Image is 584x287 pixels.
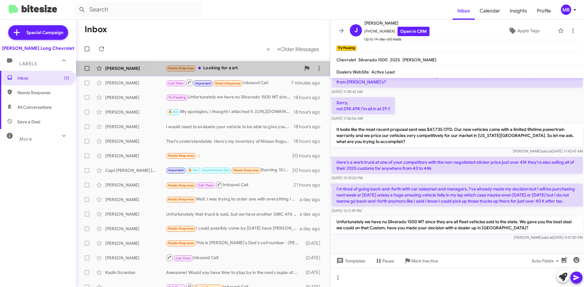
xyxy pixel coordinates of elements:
div: Well, I was trying to order one with everything I wanted, but I would be interested in a 2025 loa... [166,196,300,203]
div: I would need to evaluate your vehicle to be able to give you an offer. [166,124,294,130]
span: 2025 [390,57,400,63]
span: [PERSON_NAME] [402,57,436,63]
div: Looking for a srt [166,65,301,72]
span: Important [195,81,211,85]
span: Older Messages [280,46,319,53]
span: 🔥 Hot [168,110,179,114]
div: My apologies, I thought I attached it. [URL][DOMAIN_NAME] [166,108,294,115]
span: Inbox [17,75,69,81]
div: [PERSON_NAME] [105,226,166,232]
nav: Page navigation example [263,43,323,55]
span: Dealers WebSite [336,69,369,75]
div: 👍🏻 [166,152,292,159]
span: Appointment Set [202,168,229,172]
span: J [354,26,358,35]
span: Needs Response [17,90,69,96]
span: [DATE] 12:10:52 PM [332,176,363,180]
span: Apply Tags [517,25,540,36]
span: Important [168,168,184,172]
div: Running 15 late [166,167,292,174]
div: Inbound Call [166,79,291,87]
span: Silverado 1500 [358,57,388,63]
span: [PERSON_NAME] [DATE] 4:47:30 PM [514,235,583,240]
div: [DATE] [303,269,325,275]
div: MB [561,5,571,15]
span: [DATE] 11:36:56 AM [332,116,363,121]
div: Awesome! Would you have time to stop by in the next couple of days so I can give you an offer? [166,269,303,275]
a: Open in CRM [398,27,429,36]
button: Previous [263,43,274,55]
button: Next [273,43,323,55]
div: 18 hours ago [294,109,325,115]
button: Mark Inactive [399,255,443,266]
span: (1) [64,75,69,81]
p: I'm tired of going back-and-forth with car salesman and managers. I've already made my decision b... [332,183,583,207]
span: [DATE] 11:35:42 AM [332,89,363,94]
span: Active Lead [371,69,395,75]
div: a day ago [300,226,325,232]
div: [PERSON_NAME] [105,124,166,130]
span: Mark Inactive [411,255,438,266]
span: Needs Response [215,81,241,85]
span: Inbox [453,2,475,20]
div: [PERSON_NAME] [105,138,166,144]
span: Pause [382,255,394,266]
span: said at [541,149,552,153]
a: Calendar [475,2,505,20]
span: Needs Response [233,168,259,172]
div: 7 minutes ago [291,80,325,86]
h1: Inbox [85,25,107,34]
div: 20 hours ago [292,153,325,159]
div: [PERSON_NAME] [105,65,166,71]
span: Chevrolet [336,57,356,63]
span: Special Campaign [26,29,63,36]
span: Call Them [176,256,191,260]
span: Needs Response [168,183,194,187]
div: a day ago [300,211,325,217]
span: Call Them [168,81,184,85]
input: Search [74,2,201,17]
a: Insights [505,2,532,20]
div: [PERSON_NAME] [105,211,166,217]
span: Auto Fields [532,255,561,266]
div: 18 hours ago [294,94,325,101]
button: Apply Tags [492,25,555,36]
span: [PERSON_NAME] [364,19,429,27]
div: Capt [PERSON_NAME] [PERSON_NAME] [105,167,166,173]
div: [PERSON_NAME] [105,240,166,246]
div: 18 hours ago [294,124,325,130]
button: MB [556,5,577,15]
span: said at [542,235,553,240]
span: [DATE] 12:11:39 PM [332,208,362,213]
span: [PHONE_NUMBER] [364,27,429,36]
a: Profile [532,2,556,20]
div: [DATE] [303,255,325,261]
p: Unfortunately we have no Silverado 1500 WT since they are all fleet vehicles sold to the state. W... [332,216,583,233]
div: [PERSON_NAME] [105,109,166,115]
span: Try Pausing [168,95,186,99]
p: Sorry, not 29K 49K I'm all in at 29 !! [332,97,395,114]
span: Call Them [198,183,214,187]
div: Inbound Call [166,254,303,261]
div: [DATE] [303,240,325,246]
button: Auto Fields [527,255,566,266]
div: Kadin Scranton [105,269,166,275]
span: Needs Response [168,154,194,158]
div: Unfortunately that truck is sold, but we have another GMC AT4 if that's something you would still... [166,211,300,217]
div: 21 hours ago [294,182,325,188]
div: Unfortunately we have no Silverado 1500 WT since they are all fleet vehicles sold to the state. W... [166,94,294,101]
div: That's understandable. Here's my inventory of Nissan Rogue's under 80K miles. If there's one that... [166,138,294,144]
div: This is [PERSON_NAME]'s Dad's cell number - [PERSON_NAME]'s cell is [PHONE_NUMBER] [166,240,303,247]
div: I could possibly come by [DATE] have [PERSON_NAME] found my diamond in the rough? [166,225,300,232]
button: Templates [330,255,370,266]
span: Up to 14-day-old leads [364,36,429,42]
span: » [277,45,280,53]
p: Here's a work truck at one of your competitors with the non-negotiated sticker price just over 41... [332,157,583,174]
span: Needs Response [168,241,194,245]
span: All Conversations [17,104,52,110]
span: [PERSON_NAME] [DATE] 11:42:47 AM [513,149,583,153]
small: Try Pausing [336,46,356,51]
